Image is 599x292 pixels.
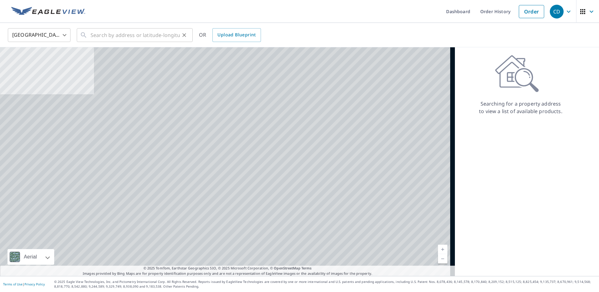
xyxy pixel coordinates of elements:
[22,249,39,265] div: Aerial
[550,5,564,18] div: CD
[212,28,261,42] a: Upload Blueprint
[274,266,300,270] a: OpenStreetMap
[217,31,256,39] span: Upload Blueprint
[180,31,189,39] button: Clear
[438,254,447,263] a: Current Level 5, Zoom Out
[479,100,563,115] p: Searching for a property address to view a list of available products.
[199,28,261,42] div: OR
[438,245,447,254] a: Current Level 5, Zoom In
[8,249,54,265] div: Aerial
[8,26,70,44] div: [GEOGRAPHIC_DATA]
[54,279,596,289] p: © 2025 Eagle View Technologies, Inc. and Pictometry International Corp. All Rights Reserved. Repo...
[3,282,23,286] a: Terms of Use
[91,26,180,44] input: Search by address or latitude-longitude
[24,282,45,286] a: Privacy Policy
[301,266,312,270] a: Terms
[11,7,85,16] img: EV Logo
[3,282,45,286] p: |
[143,266,312,271] span: © 2025 TomTom, Earthstar Geographics SIO, © 2025 Microsoft Corporation, ©
[519,5,544,18] a: Order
